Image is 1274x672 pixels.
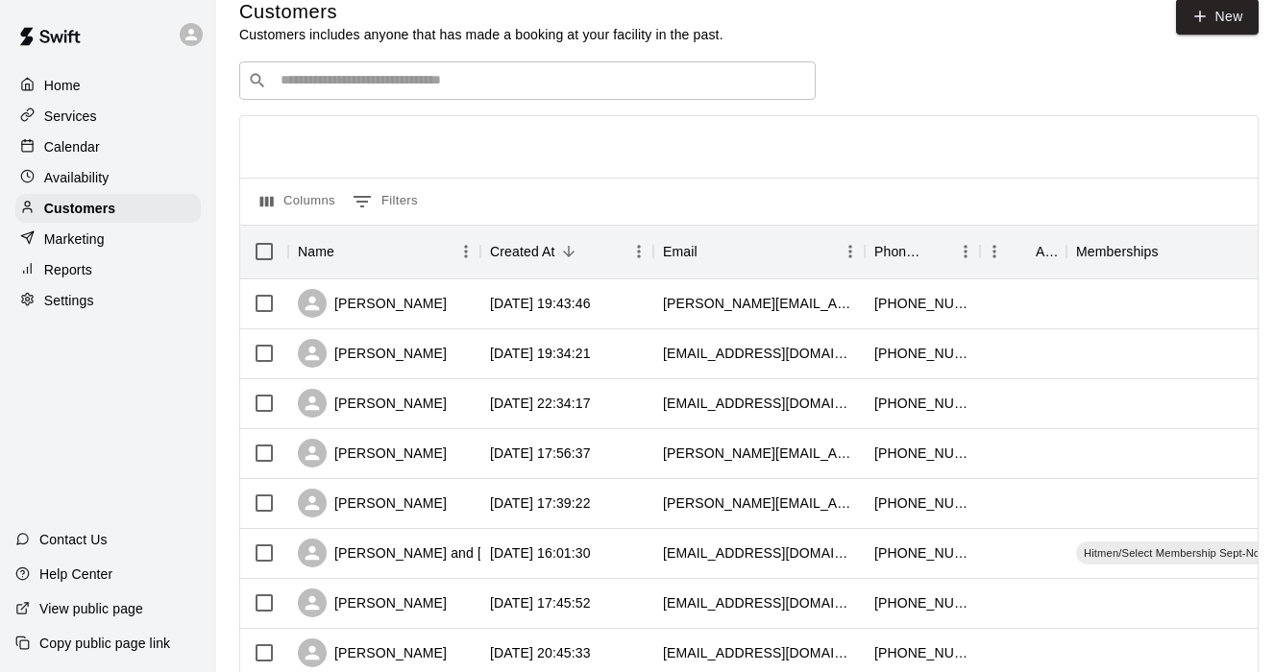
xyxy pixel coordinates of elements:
[874,294,970,313] div: +18474939700
[15,194,201,223] a: Customers
[44,229,105,249] p: Marketing
[490,593,591,612] div: 2025-09-13 17:45:52
[625,237,653,266] button: Menu
[874,394,970,413] div: +16307219779
[15,286,201,315] a: Settings
[39,564,112,584] p: Help Center
[298,489,447,517] div: [PERSON_NAME]
[15,71,201,100] a: Home
[1076,545,1273,561] span: Hitmen/Select Membership Sept-Nov
[874,344,970,363] div: +16308286989
[874,444,970,463] div: +16305640325
[39,599,143,618] p: View public page
[663,444,855,463] div: andrea.kaffka@gmail.com
[239,61,816,100] div: Search customers by name or email
[44,107,97,126] p: Services
[298,225,334,278] div: Name
[663,225,698,278] div: Email
[44,137,100,156] p: Calendar
[980,237,1009,266] button: Menu
[15,255,201,284] a: Reports
[555,238,582,265] button: Sort
[1036,225,1057,278] div: Age
[663,394,855,413] div: kevinorourke52@icloud.com
[15,163,201,192] a: Availability
[663,543,855,563] div: rjchapman3@yahoo.com
[980,225,1066,278] div: Age
[865,225,980,278] div: Phone Number
[239,25,723,44] p: Customers includes anyone that has made a booking at your facility in the past.
[836,237,865,266] button: Menu
[924,238,951,265] button: Sort
[663,643,855,662] div: jaypmullen@gmail.com
[39,530,108,549] p: Contact Us
[1076,541,1273,564] div: Hitmen/Select Membership Sept-Nov
[490,394,591,413] div: 2025-09-14 22:34:17
[44,199,115,218] p: Customers
[490,543,591,563] div: 2025-09-14 16:01:30
[490,225,555,278] div: Created At
[44,168,110,187] p: Availability
[298,539,590,567] div: [PERSON_NAME] and [PERSON_NAME]
[39,634,170,653] p: Copy public page link
[44,291,94,310] p: Settings
[256,186,340,217] button: Select columns
[490,493,591,513] div: 2025-09-14 17:39:22
[1159,238,1186,265] button: Sort
[951,237,980,266] button: Menu
[44,260,92,279] p: Reports
[452,237,480,266] button: Menu
[663,294,855,313] div: erik.woolsey@gmail.com
[15,132,201,161] a: Calendar
[663,493,855,513] div: warren.rickert@gmail.com
[298,389,447,418] div: [PERSON_NAME]
[288,225,480,278] div: Name
[298,289,447,318] div: [PERSON_NAME]
[15,225,201,253] a: Marketing
[874,643,970,662] div: +13128604959
[298,588,447,617] div: [PERSON_NAME]
[663,344,855,363] div: limayson@gmail.com
[44,76,81,95] p: Home
[298,638,447,667] div: [PERSON_NAME]
[653,225,865,278] div: Email
[874,493,970,513] div: +18475084752
[480,225,653,278] div: Created At
[15,102,201,131] a: Services
[874,593,970,612] div: +16307307345
[490,444,591,463] div: 2025-09-14 17:56:37
[490,294,591,313] div: 2025-09-15 19:43:46
[490,344,591,363] div: 2025-09-15 19:34:21
[874,543,970,563] div: +17654328588
[490,643,591,662] div: 2025-09-12 20:45:33
[663,593,855,612] div: rkfierstein@gmail.com
[298,339,447,368] div: [PERSON_NAME]
[1076,225,1159,278] div: Memberships
[1009,238,1036,265] button: Sort
[348,186,423,217] button: Show filters
[874,225,924,278] div: Phone Number
[334,238,361,265] button: Sort
[698,238,724,265] button: Sort
[298,439,447,468] div: [PERSON_NAME]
